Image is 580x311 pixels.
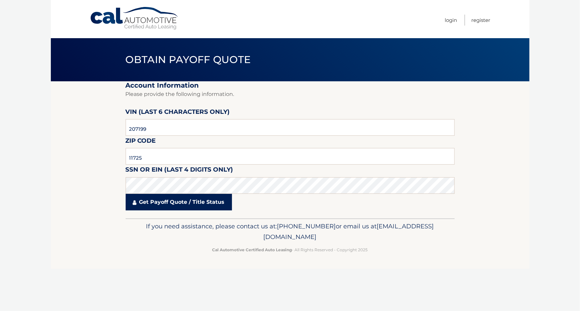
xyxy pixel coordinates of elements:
[472,15,491,26] a: Register
[445,15,457,26] a: Login
[126,90,455,99] p: Please provide the following information.
[126,165,233,177] label: SSN or EIN (last 4 digits only)
[126,53,251,66] span: Obtain Payoff Quote
[126,136,156,148] label: Zip Code
[212,247,292,252] strong: Cal Automotive Certified Auto Leasing
[130,221,450,242] p: If you need assistance, please contact us at: or email us at
[126,107,230,119] label: VIN (last 6 characters only)
[277,222,336,230] span: [PHONE_NUMBER]
[126,81,455,90] h2: Account Information
[130,246,450,253] p: - All Rights Reserved - Copyright 2025
[126,194,232,210] a: Get Payoff Quote / Title Status
[90,7,179,30] a: Cal Automotive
